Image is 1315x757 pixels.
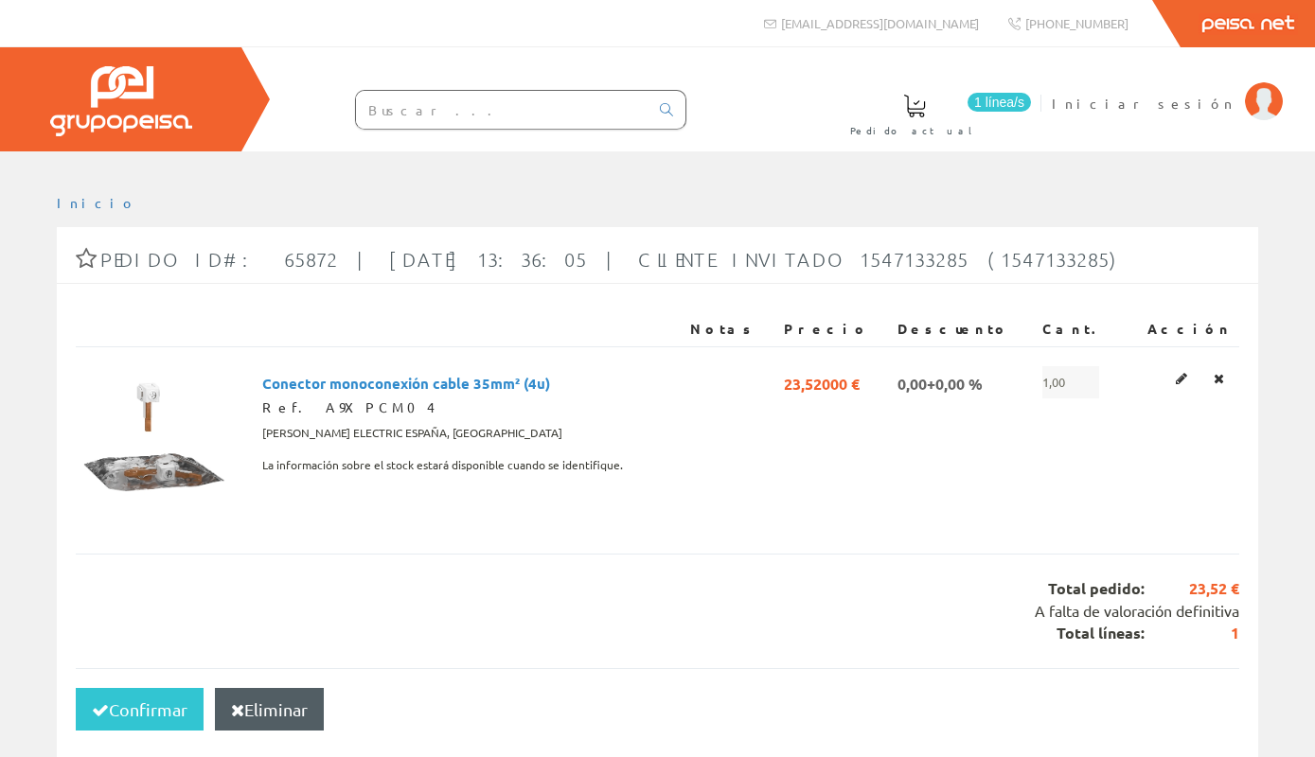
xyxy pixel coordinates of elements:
[897,366,983,398] span: 0,00+0,00 %
[1052,79,1283,97] a: Iniciar sesión
[1208,366,1230,391] a: Eliminar
[968,93,1031,112] span: 1 línea/s
[1042,366,1099,398] span: 1,00
[890,312,1034,346] th: Descuento
[76,554,1239,668] div: Total pedido: Total líneas:
[262,417,562,449] span: [PERSON_NAME] ELECTRIC ESPAÑA, [GEOGRAPHIC_DATA]
[100,248,1124,271] span: Pedido ID#: 65872 | [DATE] 13:36:05 | Cliente Invitado 1547133285 (1547133285)
[1145,623,1239,644] span: 1
[1126,312,1239,346] th: Acción
[83,366,225,508] img: Foto artículo Conector monoconexión cable 35mm² (4u) (150x150)
[683,312,776,346] th: Notas
[57,194,137,211] a: Inicio
[1170,366,1193,391] a: Editar
[1052,94,1235,113] span: Iniciar sesión
[356,91,649,129] input: Buscar ...
[262,449,623,482] span: La información sobre el stock estará disponible cuando se identifique.
[1145,578,1239,600] span: 23,52 €
[50,66,192,136] img: Grupo Peisa
[262,398,675,417] div: Ref. A9XPCM04
[784,366,860,398] span: 23,52000 €
[776,312,891,346] th: Precio
[1025,15,1128,31] span: [PHONE_NUMBER]
[262,366,550,398] span: Conector monoconexión cable 35mm² (4u)
[1035,312,1127,346] th: Cant.
[215,688,324,731] button: Eliminar
[850,121,979,140] span: Pedido actual
[76,688,204,731] button: Confirmar
[831,79,1036,148] a: 1 línea/s Pedido actual
[1035,601,1239,620] span: A falta de valoración definitiva
[781,15,979,31] span: [EMAIL_ADDRESS][DOMAIN_NAME]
